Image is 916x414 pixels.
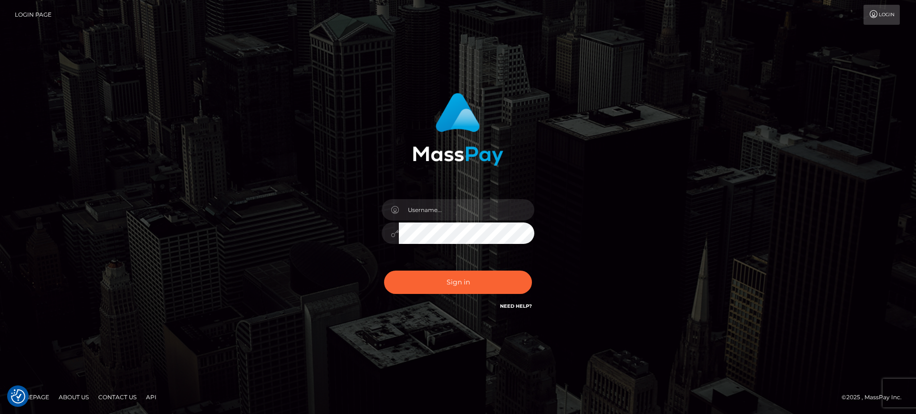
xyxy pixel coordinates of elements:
button: Consent Preferences [11,389,25,404]
a: Login [864,5,900,25]
a: Contact Us [94,390,140,404]
a: API [142,390,160,404]
a: Need Help? [500,303,532,309]
button: Sign in [384,271,532,294]
a: Homepage [10,390,53,404]
div: © 2025 , MassPay Inc. [842,392,909,403]
a: About Us [55,390,93,404]
img: Revisit consent button [11,389,25,404]
a: Login Page [15,5,52,25]
img: MassPay Login [413,93,503,166]
input: Username... [399,199,534,221]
